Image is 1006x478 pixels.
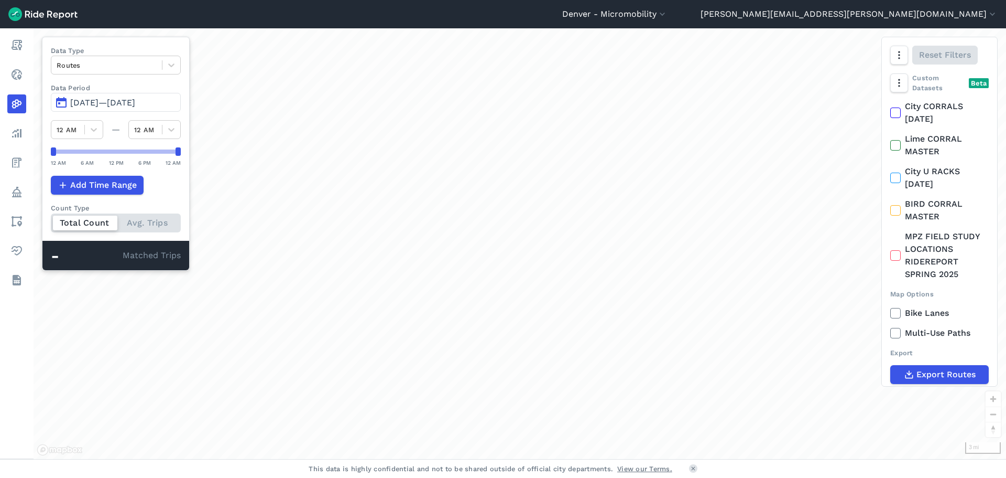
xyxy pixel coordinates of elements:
span: Export Routes [916,368,976,381]
div: Map Options [890,289,989,299]
label: Bike Lanes [890,307,989,320]
label: Lime CORRAL MASTER [890,133,989,158]
div: Custom Datasets [890,73,989,93]
img: Ride Report [8,7,78,21]
label: Data Period [51,83,181,93]
button: Add Time Range [51,176,144,195]
a: Datasets [7,271,26,290]
div: 12 AM [51,158,66,167]
label: BIRD CORRAL MASTER [890,198,989,223]
button: Export Routes [890,365,989,384]
div: loading [34,28,1006,459]
div: Count Type [51,203,181,213]
a: Analyze [7,124,26,143]
div: Matched Trips [42,241,189,270]
label: Multi-Use Paths [890,327,989,339]
div: Export [890,348,989,358]
label: MPZ FIELD STUDY LOCATIONS RIDEREPORT SPRING 2025 [890,230,989,281]
label: Data Type [51,46,181,56]
a: Health [7,241,26,260]
div: 6 PM [138,158,151,167]
div: - [51,249,123,263]
label: City U RACKS [DATE] [890,165,989,190]
div: 12 PM [109,158,124,167]
a: Fees [7,153,26,172]
span: [DATE]—[DATE] [70,98,135,108]
button: Denver - Micromobility [562,8,668,20]
button: Reset Filters [912,46,978,65]
a: View our Terms. [617,464,672,474]
span: Reset Filters [919,49,971,61]
div: 12 AM [166,158,181,167]
div: Beta [969,78,989,88]
a: Policy [7,183,26,201]
a: Report [7,36,26,55]
button: [DATE]—[DATE] [51,93,181,112]
a: Heatmaps [7,94,26,113]
a: Realtime [7,65,26,84]
span: Add Time Range [70,179,137,192]
div: — [103,123,128,136]
button: [PERSON_NAME][EMAIL_ADDRESS][PERSON_NAME][DOMAIN_NAME] [701,8,998,20]
a: Areas [7,212,26,231]
div: 6 AM [81,158,94,167]
label: City CORRALS [DATE] [890,100,989,125]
